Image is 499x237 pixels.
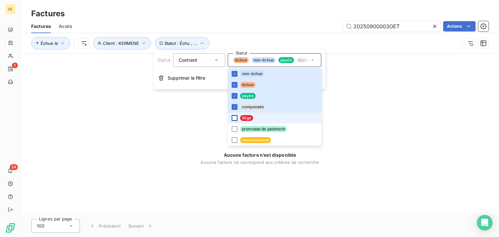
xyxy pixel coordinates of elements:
[343,21,441,32] input: Rechercher
[224,152,296,158] span: Aucune facture n’est disponible
[5,4,16,14] div: OE
[477,215,493,230] div: Open Intercom Messenger
[233,57,249,63] span: échue
[164,41,198,46] span: Statut : Échu , ...
[240,104,266,110] span: compensée
[153,71,325,85] button: Supprimer le filtre
[278,57,294,63] span: payée
[168,75,205,81] span: Supprimer le filtre
[12,62,18,68] span: 1
[240,93,256,99] span: payée
[10,164,18,170] span: 24
[37,223,45,229] span: 100
[240,137,271,143] span: recouvrement
[31,23,51,30] span: Factures
[41,41,58,46] span: Échue le
[85,219,124,233] button: Précédent
[31,37,70,49] button: Échue le
[155,37,210,49] button: Statut : Échu , ...
[200,160,319,165] span: Aucune facture ne correspond aux critères de recherche
[5,223,16,233] img: Logo LeanPay
[251,57,276,63] span: non-échue
[124,219,157,233] button: Suivant
[240,82,256,88] span: échue
[93,37,151,49] button: Client : KERMENE
[179,57,197,63] span: Contient
[31,8,65,20] h3: Factures
[297,57,322,63] span: compensée
[59,23,72,30] span: Avoirs
[240,115,253,121] span: litige
[240,71,264,77] span: non-échue
[103,41,139,46] span: Client : KERMENE
[443,21,476,32] button: Actions
[157,57,171,63] span: Statut
[240,126,287,132] span: promesse de paiement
